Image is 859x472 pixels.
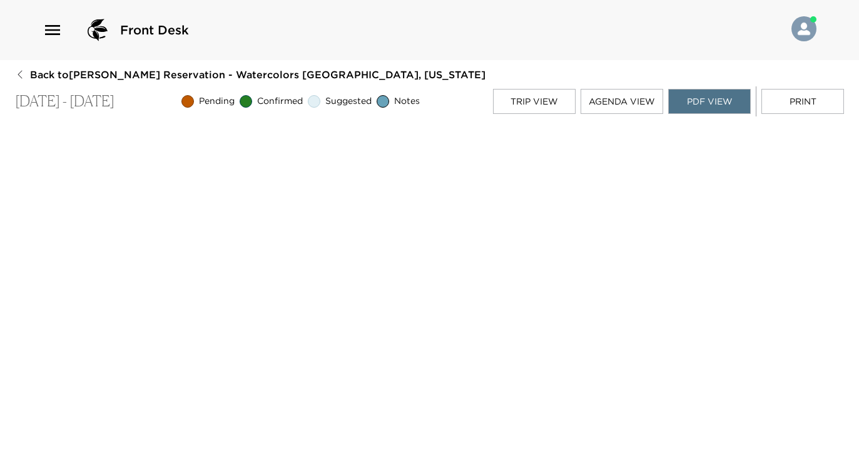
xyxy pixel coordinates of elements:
button: PDF View [668,89,751,114]
span: Back to [PERSON_NAME] Reservation - Watercolors [GEOGRAPHIC_DATA], [US_STATE] [30,68,485,81]
button: Back to[PERSON_NAME] Reservation - Watercolors [GEOGRAPHIC_DATA], [US_STATE] [15,68,485,81]
button: Trip View [493,89,576,114]
span: Pending [199,95,235,108]
p: [DATE] - [DATE] [15,93,114,111]
img: logo [83,15,113,45]
span: Notes [394,95,420,108]
span: Front Desk [120,21,189,39]
span: Confirmed [257,95,303,108]
span: Suggested [325,95,372,108]
button: Agenda View [581,89,663,114]
button: Print [761,89,844,114]
iframe: Trip PDF [15,121,844,461]
img: User [791,16,816,41]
